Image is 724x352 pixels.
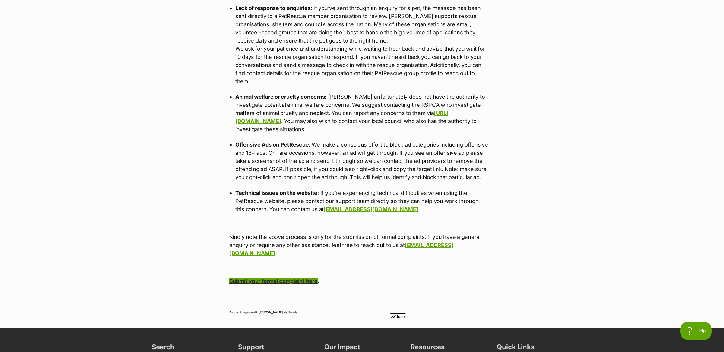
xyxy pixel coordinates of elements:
[235,93,489,133] p: : [PERSON_NAME] unfortunately does not have the authority to investigate potential animal welfare...
[229,277,495,285] p: .
[390,313,406,319] span: Close
[252,322,472,349] iframe: Advertisement
[235,189,489,213] p: : If you’re experiencing technical difficulties when using the PetRescue website, please contact ...
[235,141,489,181] p: : We make a conscious effort to block ad categories including offensive and 18+ ads. On rare occa...
[235,141,309,148] strong: Offensive Ads on PetRescue
[229,233,495,257] p: Kindly note the above process is only for the submission of formal complaints. If you have a gene...
[235,94,325,100] strong: Animal welfare or cruelty concerns
[235,190,317,196] strong: Technical issues on the website
[235,4,489,85] p: : If you’ve sent through an enquiry for a pet, the message has been sent directly to a PetRescue ...
[229,278,318,284] a: Submit your formal complaint here
[324,206,418,212] a: [EMAIL_ADDRESS][DOMAIN_NAME]
[235,5,311,11] strong: Lack of response to enquiries
[229,310,297,314] span: Banner image credit: [PERSON_NAME] via Pexels
[680,322,712,340] iframe: Help Scout Beacon - Open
